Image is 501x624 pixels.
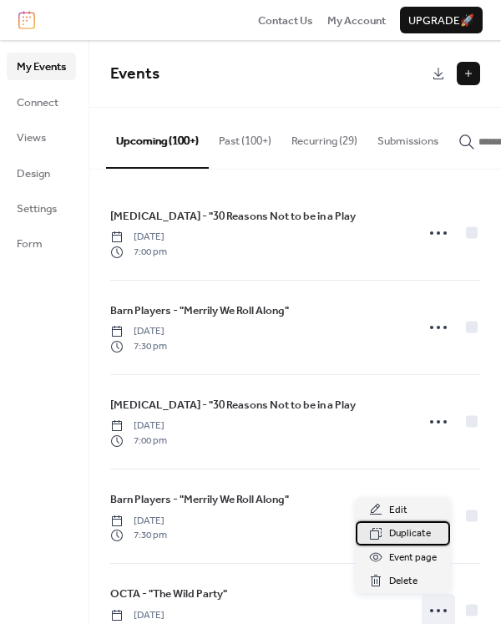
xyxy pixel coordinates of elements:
[110,608,167,623] span: [DATE]
[110,491,289,508] span: Barn Players - "Merrily We Roll Along"
[7,160,76,186] a: Design
[110,230,167,245] span: [DATE]
[7,89,76,115] a: Connect
[367,108,448,166] button: Submissions
[327,13,386,29] span: My Account
[110,58,159,89] span: Events
[327,12,386,28] a: My Account
[110,245,167,260] span: 7:00 pm
[7,53,76,79] a: My Events
[17,129,46,146] span: Views
[110,586,227,602] span: OCTA - "The Wild Party"
[258,12,313,28] a: Contact Us
[110,208,356,225] span: [MEDICAL_DATA] - "30 Reasons Not to be in a Play
[17,200,57,217] span: Settings
[17,58,66,75] span: My Events
[110,490,289,509] a: Barn Players - "Merrily We Roll Along"
[110,396,356,414] a: [MEDICAL_DATA] - "30 Reasons Not to be in a Play
[110,514,167,529] span: [DATE]
[110,585,227,603] a: OCTA - "The Wild Party"
[7,230,76,256] a: Form
[18,11,35,29] img: logo
[110,302,289,319] span: Barn Players - "Merrily We Roll Along"
[110,528,167,543] span: 7:30 pm
[110,302,289,320] a: Barn Players - "Merrily We Roll Along"
[110,324,167,339] span: [DATE]
[17,236,43,252] span: Form
[389,550,437,566] span: Event page
[389,525,431,542] span: Duplicate
[389,502,407,519] span: Edit
[7,195,76,221] a: Settings
[408,13,474,29] span: Upgrade 🚀
[281,108,367,166] button: Recurring (29)
[110,419,167,434] span: [DATE]
[400,7,483,33] button: Upgrade🚀
[17,94,58,111] span: Connect
[258,13,313,29] span: Contact Us
[110,397,356,413] span: [MEDICAL_DATA] - "30 Reasons Not to be in a Play
[389,573,417,590] span: Delete
[7,124,76,150] a: Views
[209,108,281,166] button: Past (100+)
[110,207,356,226] a: [MEDICAL_DATA] - "30 Reasons Not to be in a Play
[17,165,50,182] span: Design
[110,339,167,354] span: 7:30 pm
[110,434,167,449] span: 7:00 pm
[106,108,209,168] button: Upcoming (100+)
